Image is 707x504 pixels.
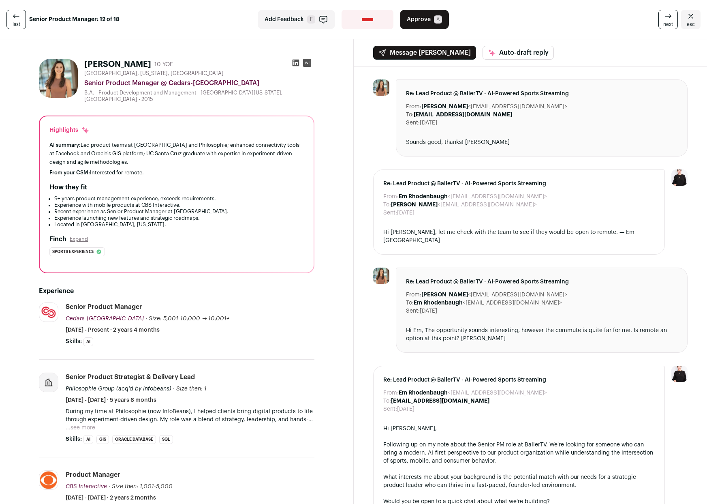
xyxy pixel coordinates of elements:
[66,316,144,322] span: Cedars-[GEOGRAPHIC_DATA]
[84,90,314,103] div: B.A. - Product Development and Management - [GEOGRAPHIC_DATA][US_STATE], [GEOGRAPHIC_DATA] - 2015
[66,386,171,392] span: Philosophie Group (acq'd by Infobeans)
[406,326,678,343] div: Hi Em, The opportunity sounds interesting, however the commute is quite far for me. Is remote an ...
[406,278,678,286] span: Re: Lead Product @ BallerTV - AI-Powered Sports Streaming
[373,46,476,60] button: Message [PERSON_NAME]
[173,386,207,392] span: · Size then: 1
[420,307,437,315] dd: [DATE]
[66,302,142,311] div: Senior Product Manager
[39,373,58,392] img: company-logo-placeholder-414d4e2ec0e2ddebbe968bf319fdfe5acfe0c9b87f798d344e800bc9a89632a0.png
[66,435,82,443] span: Skills:
[49,182,87,192] h2: How they fit
[383,201,391,209] dt: To:
[399,389,547,397] dd: <[EMAIL_ADDRESS][DOMAIN_NAME]>
[407,15,431,24] span: Approve
[373,268,389,284] img: f597d32722d9af3e72f0f4e02a11912dd56d325840e2b1eaaff10b3005de2bf4.jpg
[399,390,448,396] b: Em Rhodenbaugh
[49,170,90,175] span: From your CSM:
[663,21,673,28] span: next
[434,15,442,24] span: A
[49,141,304,166] div: Led product teams at [GEOGRAPHIC_DATA] and Philosophie; enhanced connectivity tools at Facebook a...
[483,46,554,60] button: Auto-draft reply
[258,10,335,29] button: Add Feedback F
[391,398,489,404] b: [EMAIL_ADDRESS][DOMAIN_NAME]
[307,15,315,24] span: F
[49,126,90,134] div: Highlights
[421,103,567,111] dd: <[EMAIL_ADDRESS][DOMAIN_NAME]>
[414,300,463,306] b: Em Rhodenbaugh
[399,194,448,199] b: Em Rhodenbaugh
[54,208,304,215] li: Recent experience as Senior Product Manager at [GEOGRAPHIC_DATA].
[383,228,655,244] div: Hi [PERSON_NAME], let me check with the team to see if they would be open to remote. — Em [GEOGRA...
[383,397,391,405] dt: To:
[109,484,173,489] span: · Size then: 1,001-5,000
[421,291,567,299] dd: <[EMAIL_ADDRESS][DOMAIN_NAME]>
[66,407,314,424] p: During my time at Philosophie (now InfoBeans), I helped clients bring digital products to life th...
[84,78,314,88] div: Senior Product Manager @ Cedars-[GEOGRAPHIC_DATA]
[391,202,438,208] b: [PERSON_NAME]
[406,111,414,119] dt: To:
[84,70,224,77] span: [GEOGRAPHIC_DATA], [US_STATE], [GEOGRAPHIC_DATA]
[414,112,512,118] b: [EMAIL_ADDRESS][DOMAIN_NAME]
[399,193,547,201] dd: <[EMAIL_ADDRESS][DOMAIN_NAME]>
[397,209,414,217] dd: [DATE]
[145,316,229,322] span: · Size: 5,001-10,000 → 10,001+
[159,435,173,444] li: SQL
[13,21,20,28] span: last
[112,435,156,444] li: Oracle Database
[383,180,655,188] span: Re: Lead Product @ BallerTV - AI-Powered Sports Streaming
[265,15,304,24] span: Add Feedback
[66,396,156,404] span: [DATE] - [DATE] · 5 years 6 months
[66,424,95,432] button: ...see more
[96,435,109,444] li: GIS
[66,326,160,334] span: [DATE] - Present · 2 years 4 months
[39,59,78,98] img: f597d32722d9af3e72f0f4e02a11912dd56d325840e2b1eaaff10b3005de2bf4.jpg
[54,202,304,208] li: Experience with mobile products at CBS Interactive.
[406,90,678,98] span: Re: Lead Product @ BallerTV - AI-Powered Sports Streaming
[406,307,420,315] dt: Sent:
[49,169,304,176] div: Interested for remote.
[154,60,173,69] div: 10 YOE
[406,138,678,146] div: Sounds good, thanks! [PERSON_NAME]
[383,193,399,201] dt: From:
[687,21,695,28] span: esc
[383,405,397,413] dt: Sent:
[66,470,120,479] div: Product Manager
[421,104,468,109] b: [PERSON_NAME]
[420,119,437,127] dd: [DATE]
[397,405,414,413] dd: [DATE]
[54,221,304,228] li: Located in [GEOGRAPHIC_DATA], [US_STATE].
[66,337,82,345] span: Skills:
[383,209,397,217] dt: Sent:
[406,299,414,307] dt: To:
[414,299,562,307] dd: <[EMAIL_ADDRESS][DOMAIN_NAME]>
[406,291,421,299] dt: From:
[383,376,655,384] span: Re: Lead Product @ BallerTV - AI-Powered Sports Streaming
[39,303,58,322] img: 7fc52e20bdf9096234e13f94a1ae111f555b54256903ee9e2f53de10b4cb26cf.png
[49,234,66,244] h2: Finch
[406,119,420,127] dt: Sent:
[39,286,314,296] h2: Experience
[421,292,468,298] b: [PERSON_NAME]
[39,471,58,489] img: 04b3bddf6923e8b9b8060963f4236fead0ee7992f01e5ef45a80363e08e94899.jpg
[52,248,94,256] span: Sports experience
[383,389,399,397] dt: From:
[671,169,688,186] img: 9240684-medium_jpg
[70,236,88,242] button: Expand
[84,59,151,70] h1: [PERSON_NAME]
[66,373,195,382] div: Senior Product Strategist & Delivery Lead
[66,484,107,489] span: CBS Interactive
[49,142,81,148] span: AI summary:
[6,10,26,29] a: last
[681,10,701,29] a: Close
[54,195,304,202] li: 9+ years product management experience, exceeds requirements.
[658,10,678,29] a: next
[54,215,304,221] li: Experience launching new features and strategic roadmaps.
[406,103,421,111] dt: From:
[391,201,537,209] dd: <[EMAIL_ADDRESS][DOMAIN_NAME]>
[29,15,120,24] strong: Senior Product Manager: 12 of 18
[373,79,389,96] img: f597d32722d9af3e72f0f4e02a11912dd56d325840e2b1eaaff10b3005de2bf4.jpg
[671,366,688,382] img: 9240684-medium_jpg
[400,10,449,29] button: Approve A
[83,435,93,444] li: AI
[83,337,93,346] li: AI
